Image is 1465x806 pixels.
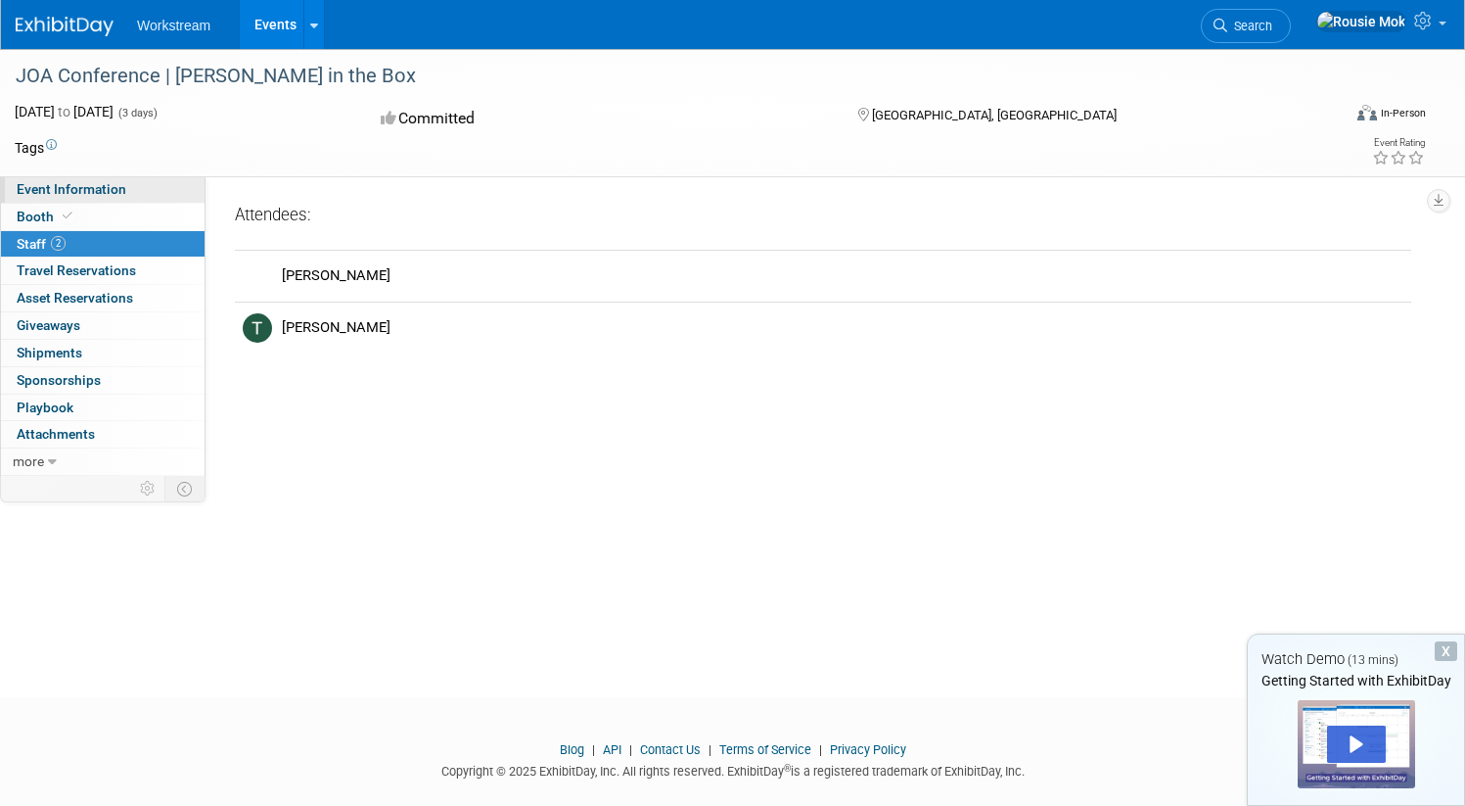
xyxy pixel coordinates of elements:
[165,476,206,501] td: Toggle Event Tabs
[1380,106,1426,120] div: In-Person
[1,231,205,258] a: Staff2
[17,372,101,388] span: Sponsorships
[872,108,1117,122] span: [GEOGRAPHIC_DATA], [GEOGRAPHIC_DATA]
[17,181,126,197] span: Event Information
[1,176,205,203] a: Event Information
[1248,649,1464,670] div: Watch Demo
[784,763,791,774] sup: ®
[1357,105,1377,120] img: Format-Inperson.png
[1,204,205,230] a: Booth
[1215,102,1426,131] div: Event Format
[17,236,66,252] span: Staff
[1201,9,1291,43] a: Search
[17,345,82,360] span: Shipments
[1,258,205,284] a: Travel Reservations
[1248,671,1464,690] div: Getting Started with ExhibitDay
[13,453,44,469] span: more
[51,236,66,251] span: 2
[15,138,57,158] td: Tags
[235,204,1411,229] div: Attendees:
[15,104,114,119] span: [DATE] [DATE]
[17,426,95,442] span: Attachments
[1327,726,1386,763] div: Play
[1348,653,1398,667] span: (13 mins)
[1,421,205,448] a: Attachments
[1,449,205,475] a: more
[814,742,827,757] span: |
[1435,641,1457,661] div: Dismiss
[131,476,165,501] td: Personalize Event Tab Strip
[719,742,811,757] a: Terms of Service
[830,742,906,757] a: Privacy Policy
[55,104,73,119] span: to
[1,367,205,394] a: Sponsorships
[63,211,72,221] i: Booth reservation complete
[9,59,1305,94] div: JOA Conference | [PERSON_NAME] in the Box
[1227,19,1272,33] span: Search
[1,285,205,311] a: Asset Reservations
[17,209,76,224] span: Booth
[603,742,621,757] a: API
[1,312,205,339] a: Giveaways
[243,313,272,343] img: T.jpg
[375,102,826,136] div: Committed
[16,17,114,36] img: ExhibitDay
[1316,11,1406,32] img: Rousie Mok
[17,290,133,306] span: Asset Reservations
[587,742,600,757] span: |
[282,266,1403,285] div: [PERSON_NAME]
[137,18,210,33] span: Workstream
[1,340,205,366] a: Shipments
[116,107,158,119] span: (3 days)
[704,742,716,757] span: |
[640,742,701,757] a: Contact Us
[624,742,637,757] span: |
[282,318,1403,337] div: [PERSON_NAME]
[17,400,73,415] span: Playbook
[1,395,205,421] a: Playbook
[560,742,584,757] a: Blog
[17,317,80,333] span: Giveaways
[1372,138,1425,148] div: Event Rating
[17,262,136,278] span: Travel Reservations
